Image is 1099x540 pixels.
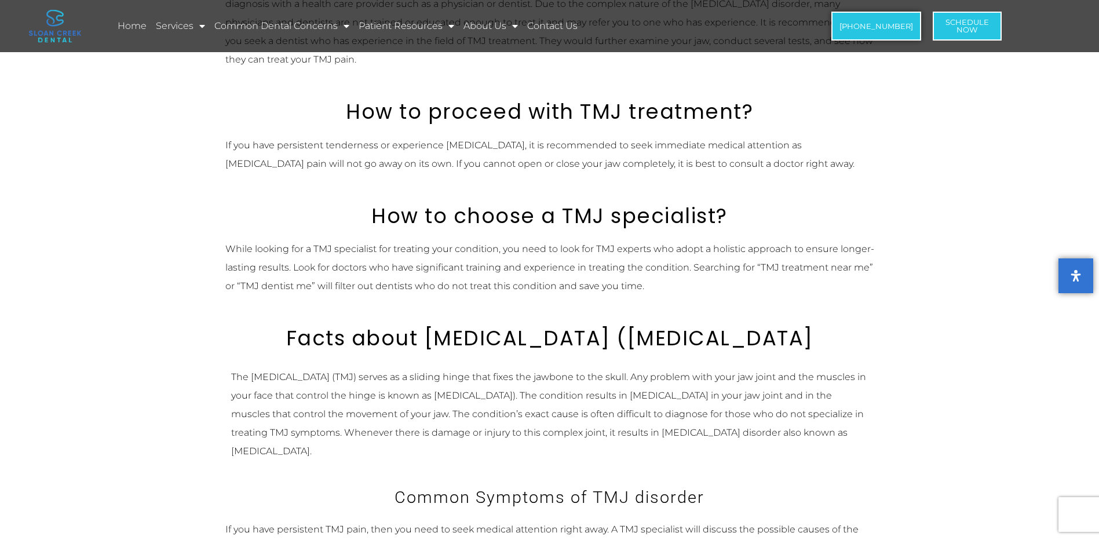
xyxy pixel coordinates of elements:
a: Services [154,13,207,39]
h2: How to choose a TMJ specialist? [225,204,874,228]
nav: Menu [116,13,757,39]
h3: Common Symptoms of TMJ disorder [225,486,874,509]
a: Home [116,13,148,39]
p: While looking for a TMJ specialist for treating your condition, you need to look for TMJ experts ... [225,240,874,295]
p: If you have persistent tenderness or experience [MEDICAL_DATA], it is recommended to seek immedia... [225,136,874,173]
p: The [MEDICAL_DATA] (TMJ) serves as a sliding hinge that fixes the jawbone to the skull. Any probl... [231,368,868,461]
a: Common Dental Concerns [213,13,351,39]
a: Contact Us [525,13,579,39]
h2: How to proceed with TMJ treatment? [225,100,874,124]
a: [PHONE_NUMBER] [831,12,921,41]
a: ScheduleNow [933,12,1002,41]
span: [PHONE_NUMBER] [839,23,913,30]
a: Patient Resources [357,13,456,39]
a: About Us [462,13,520,39]
h2: Facts about [MEDICAL_DATA] ([MEDICAL_DATA] [225,326,874,351]
button: Open Accessibility Panel [1058,258,1093,293]
span: Schedule Now [945,19,989,34]
img: logo [29,10,81,42]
